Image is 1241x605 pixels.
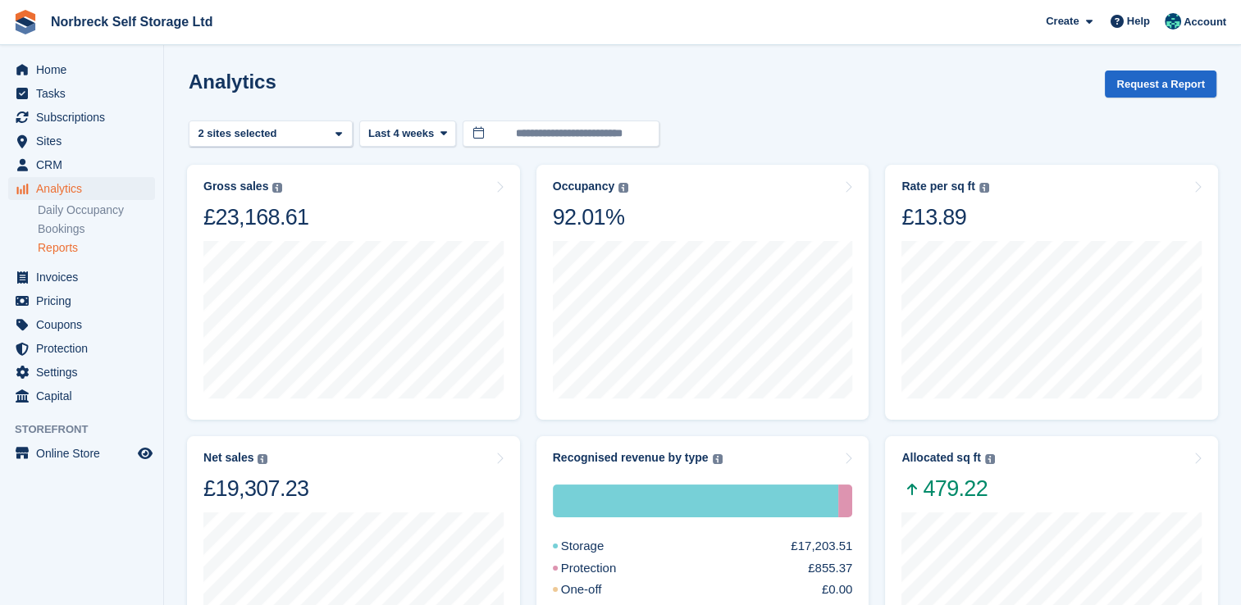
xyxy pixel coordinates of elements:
div: Storage [553,484,838,517]
span: Help [1127,13,1150,30]
img: icon-info-grey-7440780725fd019a000dd9b08b2336e03edf1995a4989e88bcd33f0948082b44.svg [272,183,282,193]
span: Online Store [36,442,135,465]
span: 479.22 [901,475,994,503]
div: Net sales [203,451,253,465]
span: Sites [36,130,135,152]
span: Tasks [36,82,135,105]
a: menu [8,153,155,176]
span: Create [1046,13,1079,30]
img: icon-info-grey-7440780725fd019a000dd9b08b2336e03edf1995a4989e88bcd33f0948082b44.svg [618,183,628,193]
a: Bookings [38,221,155,237]
a: menu [8,82,155,105]
div: Recognised revenue by type [553,451,709,465]
img: Sally King [1165,13,1181,30]
a: menu [8,289,155,312]
a: menu [8,361,155,384]
a: menu [8,106,155,129]
a: menu [8,384,155,407]
div: Storage [553,537,644,556]
div: Protection [838,484,852,517]
span: Home [36,58,135,81]
a: menu [8,177,155,200]
img: stora-icon-8386f47178a22dfd0bd8f6a31ec36ba5ce8667c1dd55bd0f319d3a0aa187defe.svg [13,10,38,34]
div: £13.89 [901,203,988,231]
div: Rate per sq ft [901,180,974,193]
span: Account [1184,14,1226,30]
a: menu [8,266,155,289]
a: Reports [38,240,155,256]
button: Last 4 weeks [359,121,456,148]
div: 2 sites selected [195,125,283,142]
h2: Analytics [189,71,276,93]
img: icon-info-grey-7440780725fd019a000dd9b08b2336e03edf1995a4989e88bcd33f0948082b44.svg [979,183,989,193]
button: Request a Report [1105,71,1216,98]
img: icon-info-grey-7440780725fd019a000dd9b08b2336e03edf1995a4989e88bcd33f0948082b44.svg [985,454,995,464]
span: Analytics [36,177,135,200]
span: Settings [36,361,135,384]
span: Protection [36,337,135,360]
div: 92.01% [553,203,628,231]
div: One-off [553,580,641,599]
div: Occupancy [553,180,614,193]
a: Preview store [135,444,155,463]
div: £17,203.51 [791,537,852,556]
a: menu [8,58,155,81]
a: Daily Occupancy [38,202,155,218]
a: menu [8,442,155,465]
img: icon-info-grey-7440780725fd019a000dd9b08b2336e03edf1995a4989e88bcd33f0948082b44.svg [258,454,267,464]
a: menu [8,337,155,360]
span: Pricing [36,289,135,312]
span: Invoices [36,266,135,289]
div: £855.37 [808,559,852,578]
div: £23,168.61 [203,203,308,231]
span: Capital [36,384,135,407]
a: menu [8,313,155,336]
div: £19,307.23 [203,475,308,503]
span: Subscriptions [36,106,135,129]
div: Gross sales [203,180,268,193]
span: Coupons [36,313,135,336]
div: Allocated sq ft [901,451,980,465]
span: Storefront [15,421,163,438]
div: Protection [553,559,656,578]
a: menu [8,130,155,152]
span: Last 4 weeks [368,125,434,142]
div: £0.00 [822,580,853,599]
a: Norbreck Self Storage Ltd [44,8,219,35]
img: icon-info-grey-7440780725fd019a000dd9b08b2336e03edf1995a4989e88bcd33f0948082b44.svg [713,454,723,464]
span: CRM [36,153,135,176]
